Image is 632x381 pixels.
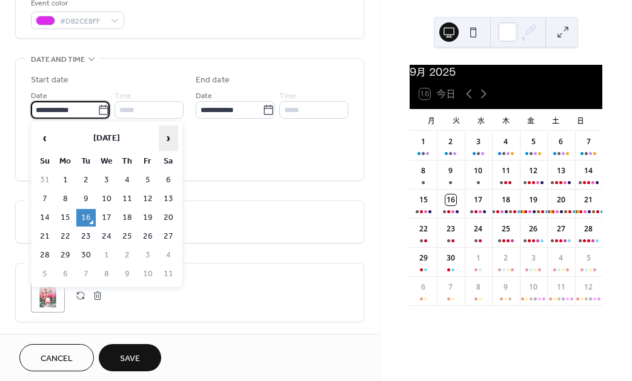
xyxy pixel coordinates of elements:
div: 水 [469,109,494,131]
th: [DATE] [56,125,158,151]
th: We [97,153,116,170]
div: 月 [419,109,444,131]
td: 2 [118,247,137,264]
td: 7 [76,265,96,283]
div: 29 [418,253,429,263]
div: 5 [528,136,539,147]
span: Date [196,90,212,102]
div: 9 [501,282,511,293]
td: 11 [118,190,137,208]
div: 11 [501,165,511,176]
div: 9月 2025 [410,65,602,79]
td: 30 [76,247,96,264]
div: 11 [556,282,567,293]
span: › [159,126,178,150]
div: 日 [568,109,593,131]
div: 17 [473,194,484,205]
td: 4 [118,171,137,189]
th: Su [35,153,55,170]
td: 7 [35,190,55,208]
th: Th [118,153,137,170]
div: 12 [528,165,539,176]
span: #DB2CEBFF [60,15,105,28]
div: 9 [445,165,456,176]
td: 31 [35,171,55,189]
div: 26 [528,224,539,234]
div: 30 [445,253,456,263]
td: 20 [159,209,178,227]
td: 14 [35,209,55,227]
button: Cancel [19,344,94,371]
div: 3 [473,136,484,147]
td: 15 [56,209,75,227]
td: 21 [35,228,55,245]
span: Date and time [31,53,85,66]
div: 15 [418,194,429,205]
td: 5 [138,171,158,189]
td: 1 [97,247,116,264]
div: End date [196,74,230,87]
td: 12 [138,190,158,208]
div: 27 [556,224,567,234]
div: 3 [528,253,539,263]
div: 10 [473,165,484,176]
div: 金 [518,109,543,131]
td: 6 [56,265,75,283]
td: 11 [159,265,178,283]
td: 26 [138,228,158,245]
div: 木 [493,109,518,131]
div: 21 [583,194,594,205]
div: 18 [501,194,511,205]
div: 6 [418,282,429,293]
td: 23 [76,228,96,245]
td: 13 [159,190,178,208]
th: Mo [56,153,75,170]
div: 7 [445,282,456,293]
td: 19 [138,209,158,227]
div: 4 [556,253,567,263]
td: 24 [97,228,116,245]
td: 1 [56,171,75,189]
td: 25 [118,228,137,245]
td: 28 [35,247,55,264]
td: 22 [56,228,75,245]
div: 22 [418,224,429,234]
div: 6 [556,136,567,147]
td: 9 [118,265,137,283]
td: 18 [118,209,137,227]
div: 13 [556,165,567,176]
div: 25 [501,224,511,234]
th: Sa [159,153,178,170]
span: Time [115,90,131,102]
div: 火 [444,109,469,131]
div: ; [31,279,65,313]
td: 2 [76,171,96,189]
td: 8 [56,190,75,208]
th: Fr [138,153,158,170]
div: 24 [473,224,484,234]
td: 10 [138,265,158,283]
button: Save [99,344,161,371]
div: 1 [473,253,484,263]
td: 17 [97,209,116,227]
td: 4 [159,247,178,264]
span: Time [279,90,296,102]
div: 7 [583,136,594,147]
div: 20 [556,194,567,205]
td: 3 [138,247,158,264]
div: Start date [31,74,68,87]
td: 10 [97,190,116,208]
div: 12 [583,282,594,293]
div: 8 [473,282,484,293]
td: 27 [159,228,178,245]
td: 3 [97,171,116,189]
td: 9 [76,190,96,208]
div: 2 [445,136,456,147]
div: 14 [583,165,594,176]
div: 5 [583,253,594,263]
div: 23 [445,224,456,234]
div: 10 [528,282,539,293]
div: 8 [418,165,429,176]
td: 16 [76,209,96,227]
